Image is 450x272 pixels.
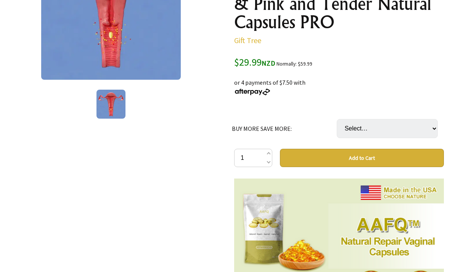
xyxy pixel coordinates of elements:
[232,108,337,149] td: BUY MORE SAVE MORE:
[262,59,275,68] span: NZD
[280,149,444,167] button: Add to Cart
[234,89,271,95] img: Afterpay
[96,90,125,119] img: ✨AAFQ™ Instant Itching Stopper & Detox and Slimming & Firming Repair & Pink and Tender Natural Ca...
[234,69,444,96] div: or 4 payments of $7.50 with
[276,61,312,67] small: Normally: $59.99
[234,56,275,68] span: $29.99
[234,35,261,45] a: Gift Tree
